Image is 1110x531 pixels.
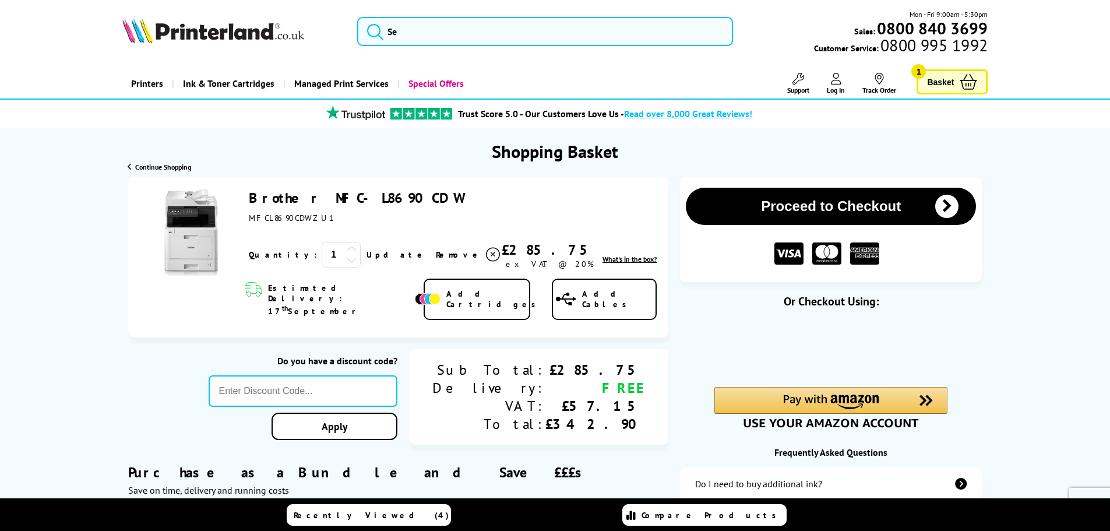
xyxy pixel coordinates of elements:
div: £57.15 [545,397,645,415]
div: Do you have a discount code? [209,355,398,367]
div: £342.90 [545,415,645,433]
div: FREE [545,379,645,397]
span: Add Cables [582,289,656,310]
span: Ink & Toner Cartridges [183,69,274,99]
img: Add Cartridges [415,293,441,305]
span: Read over 8,000 Great Reviews! [624,108,752,119]
span: Recently Viewed (4) [294,510,449,521]
input: Se [357,17,733,46]
img: trustpilot rating [320,106,390,120]
a: Log In [827,73,845,94]
a: Printers [122,69,172,99]
a: Delete item from your basket [436,246,502,263]
span: Quantity: [249,249,317,260]
a: Track Order [862,73,896,94]
a: Managed Print Services [283,69,397,99]
span: Log In [827,86,845,94]
div: Or Checkout Using: [680,294,982,309]
h1: Shopping Basket [492,140,618,163]
div: Delivery: [432,379,545,397]
a: Brother MFC-L8690CDW [249,189,463,207]
span: Customer Service: [814,40,988,54]
span: Estimated Delivery: 17 September [268,283,412,317]
div: £285.75 [502,241,597,259]
img: VISA [774,242,804,265]
img: trustpilot rating [390,108,452,119]
a: 0800 840 3699 [875,23,988,34]
span: What's in the box? [602,255,657,263]
a: Update [367,249,427,260]
img: Brother MFC-L8690CDW [147,189,235,276]
a: Recently Viewed (4) [287,504,451,526]
div: Purchase as a Bundle and Save £££s [128,446,668,496]
span: Sales: [854,26,875,37]
span: Continue Shopping [135,163,191,171]
span: Compare Products [642,510,783,521]
span: 0800 995 1992 [879,40,988,51]
span: Mon - Fri 9:00am - 5:30pm [910,9,988,20]
img: Printerland Logo [122,17,304,43]
span: 1 [911,64,926,79]
a: Continue Shopping [128,163,191,171]
span: Support [787,86,809,94]
div: Amazon Pay - Use your Amazon account [714,387,947,428]
div: £285.75 [545,361,645,379]
a: Printerland Logo [122,17,343,45]
div: Frequently Asked Questions [680,446,982,458]
a: Compare Products [622,504,787,526]
div: Do I need to buy additional ink? [695,478,822,490]
a: Trust Score 5.0 - Our Customers Love Us -Read over 8,000 Great Reviews! [458,108,752,119]
a: Special Offers [397,69,473,99]
sup: th [282,304,288,312]
span: Add Cartridges [446,289,542,310]
a: additional-ink [680,467,982,500]
div: VAT: [432,397,545,415]
iframe: PayPal [714,328,947,367]
a: lnk_inthebox [602,255,657,263]
span: Basket [927,74,954,90]
a: Ink & Toner Cartridges [172,69,283,99]
button: Proceed to Checkout [686,188,976,225]
div: Sub Total: [432,361,545,379]
span: Remove [436,249,482,260]
span: ex VAT @ 20% [506,259,594,269]
img: American Express [850,242,879,265]
span: MFCL8690CDWZU1 [249,213,334,223]
input: Enter Discount Code... [209,375,398,407]
img: MASTER CARD [812,242,841,265]
a: Apply [272,413,397,440]
div: Total: [432,415,545,433]
b: 0800 840 3699 [877,17,988,39]
a: Support [787,73,809,94]
div: Save on time, delivery and running costs [128,484,668,496]
a: Basket 1 [917,69,988,94]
